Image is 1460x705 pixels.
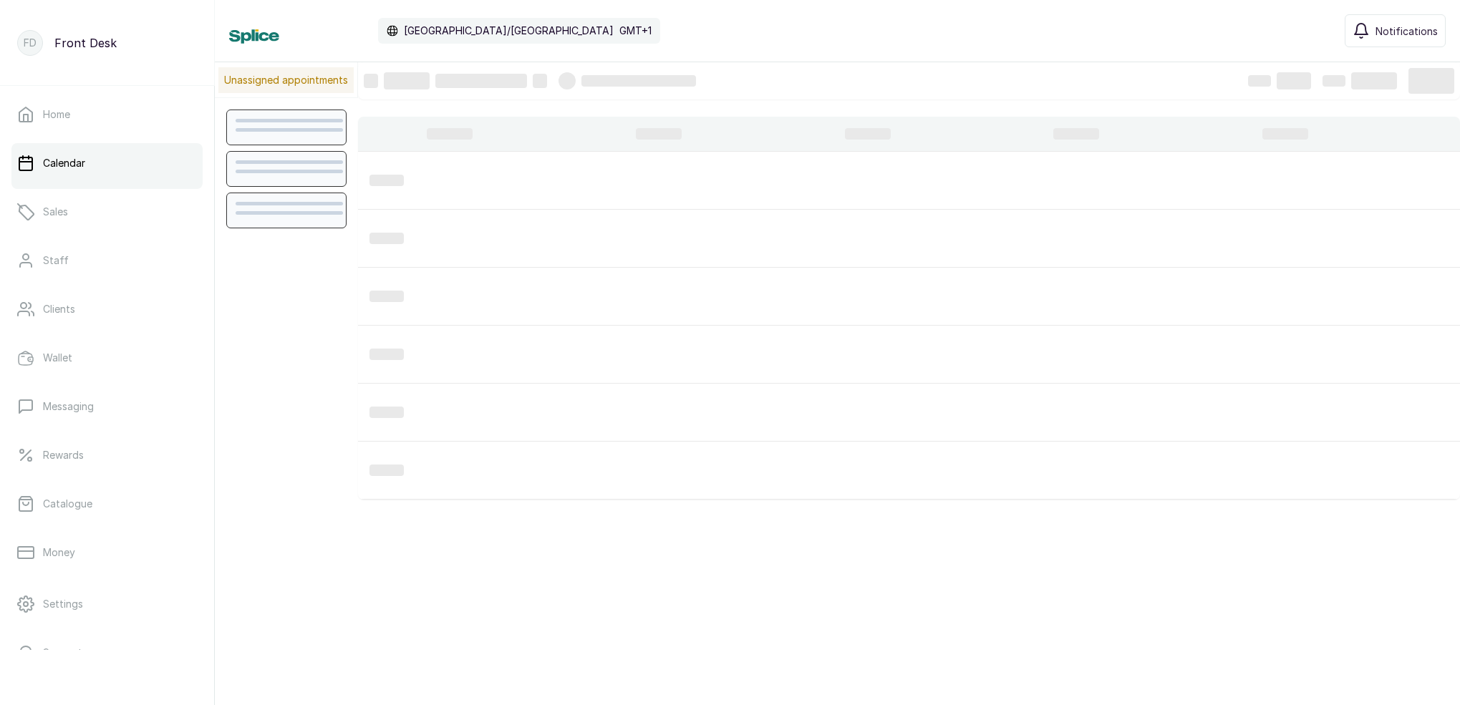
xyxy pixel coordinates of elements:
a: Home [11,94,203,135]
p: Wallet [43,351,72,365]
a: Settings [11,584,203,624]
p: Support [43,646,82,660]
p: Clients [43,302,75,316]
p: [GEOGRAPHIC_DATA]/[GEOGRAPHIC_DATA] [404,24,614,38]
p: Sales [43,205,68,219]
a: Catalogue [11,484,203,524]
a: Clients [11,289,203,329]
a: Wallet [11,338,203,378]
p: Front Desk [54,34,117,52]
p: Unassigned appointments [218,67,354,93]
p: GMT+1 [619,24,652,38]
p: Staff [43,253,69,268]
p: Calendar [43,156,85,170]
p: Messaging [43,399,94,414]
a: Calendar [11,143,203,183]
a: Sales [11,192,203,232]
p: Catalogue [43,497,92,511]
button: Notifications [1345,14,1446,47]
span: Notifications [1376,24,1438,39]
p: Money [43,545,75,560]
a: Support [11,633,203,673]
a: Staff [11,240,203,281]
a: Messaging [11,386,203,427]
p: Home [43,107,70,122]
p: Rewards [43,448,84,462]
a: Rewards [11,435,203,475]
a: Money [11,533,203,573]
p: Settings [43,597,83,611]
p: FD [24,36,37,50]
